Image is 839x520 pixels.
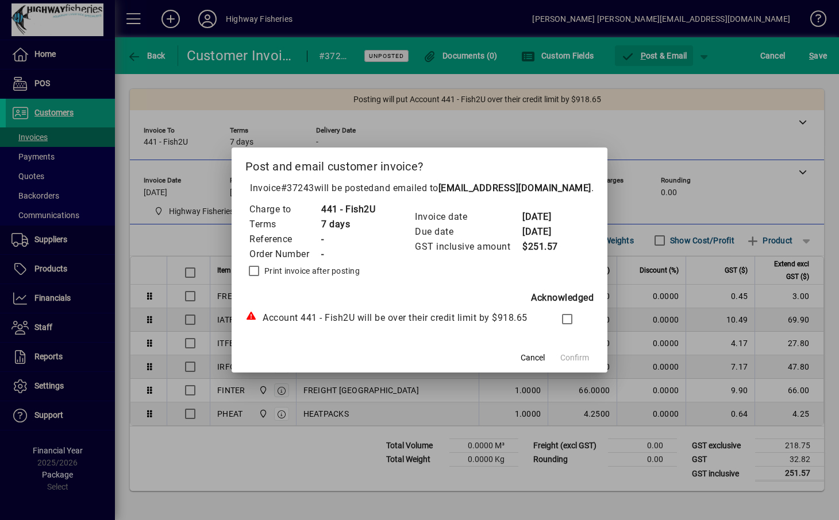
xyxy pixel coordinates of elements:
span: Cancel [521,352,545,364]
td: [DATE] [522,209,568,224]
td: - [321,232,375,247]
td: GST inclusive amount [414,239,522,254]
td: Reference [249,232,321,247]
td: $251.57 [522,239,568,254]
td: Charge to [249,202,321,217]
td: - [321,247,375,262]
h2: Post and email customer invoice? [232,148,607,181]
td: 441 - Fish2U [321,202,375,217]
p: Invoice will be posted . [245,181,594,195]
span: #37243 [281,183,314,193]
b: [EMAIL_ADDRESS][DOMAIN_NAME] [438,183,591,193]
label: Print invoice after posting [262,265,360,277]
div: Acknowledged [245,291,594,305]
div: Account 441 - Fish2U will be over their credit limit by $918.65 [245,311,540,325]
td: 7 days [321,217,375,232]
td: [DATE] [522,224,568,239]
td: Terms [249,217,321,232]
td: Invoice date [414,209,522,224]
td: Due date [414,224,522,239]
button: Cancel [514,347,551,368]
span: and emailed to [374,183,591,193]
td: Order Number [249,247,321,262]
